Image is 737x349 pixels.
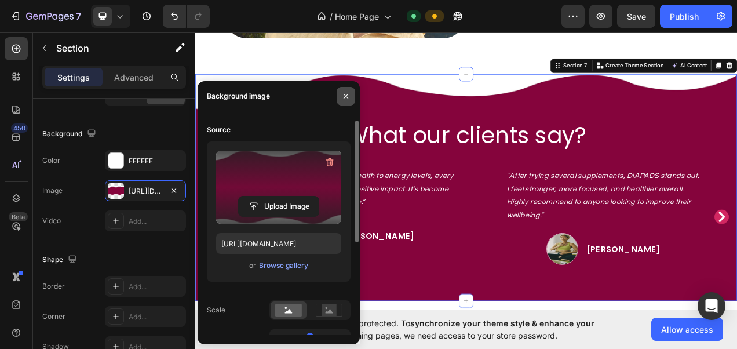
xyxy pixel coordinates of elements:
button: Save [617,5,655,28]
span: Save [627,12,646,21]
div: Add... [129,282,183,292]
span: or [249,259,256,272]
img: Alt Image [451,263,491,304]
button: Carousel Back Arrow [10,233,29,252]
div: Color [42,155,60,166]
div: Add... [129,216,183,227]
button: Upload Image [238,196,319,217]
div: Open Intercom Messenger [698,292,725,320]
div: Background [42,126,98,142]
div: Source [207,125,231,135]
span: Your page is password protected. To when designing pages, we need access to your store password. [269,317,640,341]
p: [PERSON_NAME] [187,260,282,274]
button: Publish [660,5,709,28]
p: Create Theme Section [527,43,601,53]
div: Section 7 [470,43,505,53]
i: “After trying several supplements, DIAPADS stands out. I feel stronger, more focused, and healthi... [400,185,647,244]
div: Background image [207,91,270,101]
p: Section [56,41,151,55]
button: Browse gallery [258,260,309,271]
div: Shape [42,252,79,268]
iframe: Design area [195,28,737,314]
button: 7 [5,5,86,28]
span: / [330,10,333,23]
button: Carousel Next Arrow [666,233,685,252]
div: Corner [42,311,65,322]
div: Browse gallery [259,260,308,271]
div: Beta [9,212,28,221]
div: Scale [207,305,225,315]
p: What our clients say? [10,118,685,156]
p: [PERSON_NAME] [502,277,597,291]
p: 7 [76,9,81,23]
div: Add... [129,312,183,322]
i: “I love DIAPADS! From gut health to energy levels, every capsule seems to make a positive impact.... [85,185,332,228]
p: Advanced [114,71,154,83]
div: Image [42,186,63,196]
div: Border [42,281,65,292]
input: https://example.com/image.jpg [216,233,341,254]
span: Home Page [335,10,379,23]
img: Alt Image [136,247,176,288]
div: FFFFFF [129,156,183,166]
button: Allow access [651,318,723,341]
p: Settings [57,71,90,83]
div: [URL][DOMAIN_NAME] [129,186,162,197]
div: Video [42,216,61,226]
div: 450 [11,123,28,133]
div: Undo/Redo [163,5,210,28]
button: AI Content [608,41,659,55]
span: Allow access [661,323,713,336]
div: Position [207,335,233,345]
span: synchronize your theme style & enhance your experience [269,318,594,340]
div: Publish [670,10,699,23]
